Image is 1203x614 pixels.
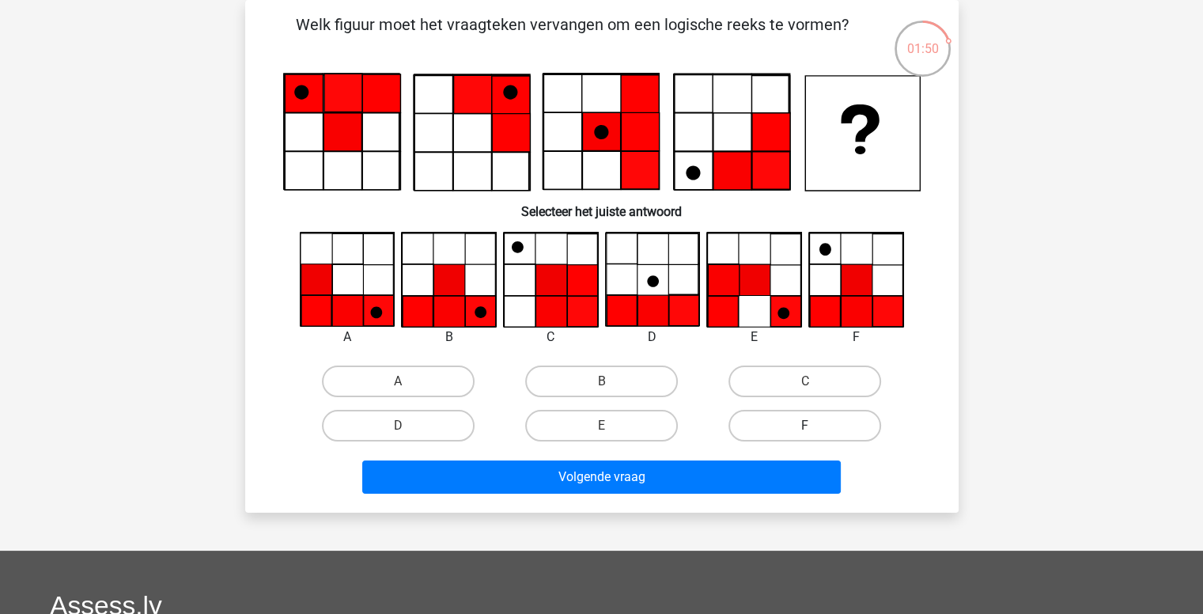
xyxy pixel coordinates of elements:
label: A [322,366,475,397]
h6: Selecteer het juiste antwoord [270,191,933,219]
button: Volgende vraag [362,460,841,494]
div: B [389,328,509,347]
div: E [694,328,814,347]
label: B [525,366,678,397]
div: A [288,328,407,347]
div: C [491,328,611,347]
p: Welk figuur moet het vraagteken vervangen om een logische reeks te vormen? [270,13,874,60]
div: 01:50 [893,19,952,59]
label: C [728,366,881,397]
div: D [593,328,713,347]
div: F [796,328,916,347]
label: D [322,410,475,442]
label: E [525,410,678,442]
label: F [728,410,881,442]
